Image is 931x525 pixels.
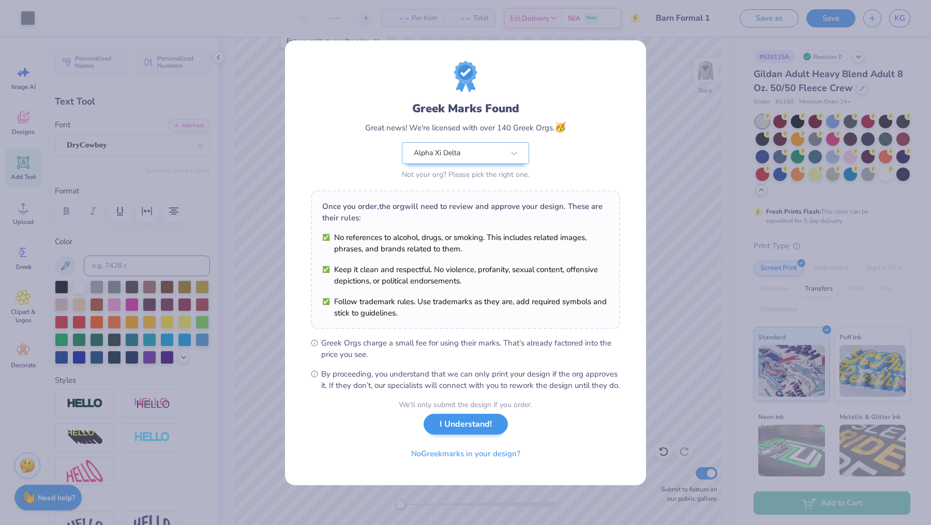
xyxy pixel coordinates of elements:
div: Greek Marks Found [412,100,519,117]
span: Greek Orgs charge a small fee for using their marks. That’s already factored into the price you see. [321,337,620,360]
div: We’ll only submit the design if you order. [399,399,532,410]
div: Not your org? Please pick the right one. [402,169,529,180]
li: Keep it clean and respectful. No violence, profanity, sexual content, offensive depictions, or po... [322,264,609,287]
div: Once you order, the org will need to review and approve your design. These are their rules: [322,201,609,223]
span: By proceeding, you understand that we can only print your design if the org approves it. If they ... [321,368,620,391]
li: No references to alcohol, drugs, or smoking. This includes related images, phrases, and brands re... [322,232,609,254]
span: 🥳 [554,121,566,133]
img: License badge [454,61,477,92]
li: Follow trademark rules. Use trademarks as they are, add required symbols and stick to guidelines. [322,296,609,319]
button: I Understand! [424,414,508,435]
div: Great news! We're licensed with over 140 Greek Orgs. [365,121,566,134]
button: NoGreekmarks in your design? [402,443,529,464]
